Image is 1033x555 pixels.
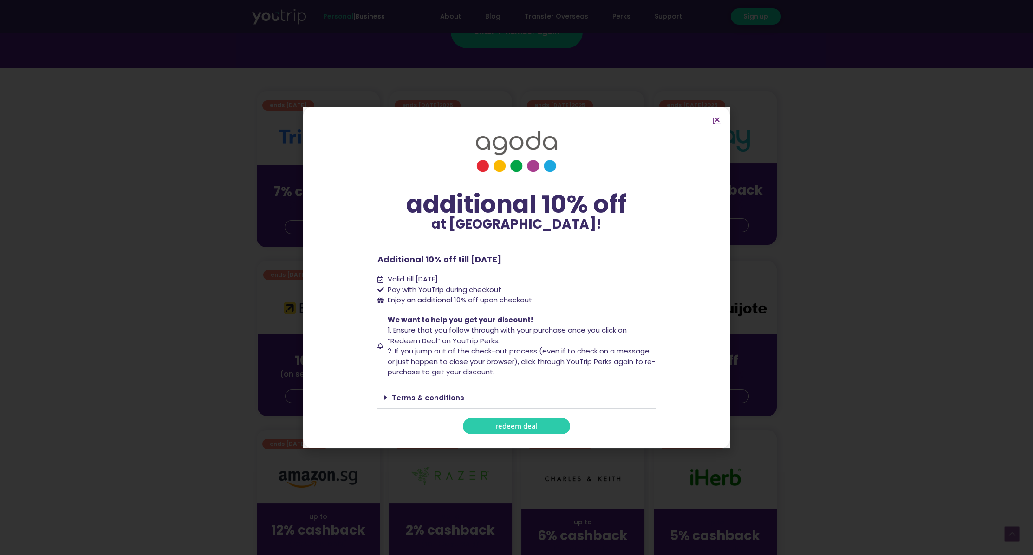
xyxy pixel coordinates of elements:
[377,253,656,266] p: Additional 10% off till [DATE]
[388,325,627,346] span: 1. Ensure that you follow through with your purchase once you click on “Redeem Deal” on YouTrip P...
[388,346,656,377] span: 2. If you jump out of the check-out process (even if to check on a message or just happen to clos...
[463,418,570,434] a: redeem deal
[714,116,721,123] a: Close
[495,423,538,430] span: redeem deal
[388,295,532,305] span: Enjoy an additional 10% off upon checkout
[385,274,438,285] span: Valid till [DATE]
[388,315,533,325] span: We want to help you get your discount!
[377,387,656,409] div: Terms & conditions
[392,393,464,403] a: Terms & conditions
[377,218,656,231] p: at [GEOGRAPHIC_DATA]!
[385,285,501,295] span: Pay with YouTrip during checkout
[377,191,656,218] div: additional 10% off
